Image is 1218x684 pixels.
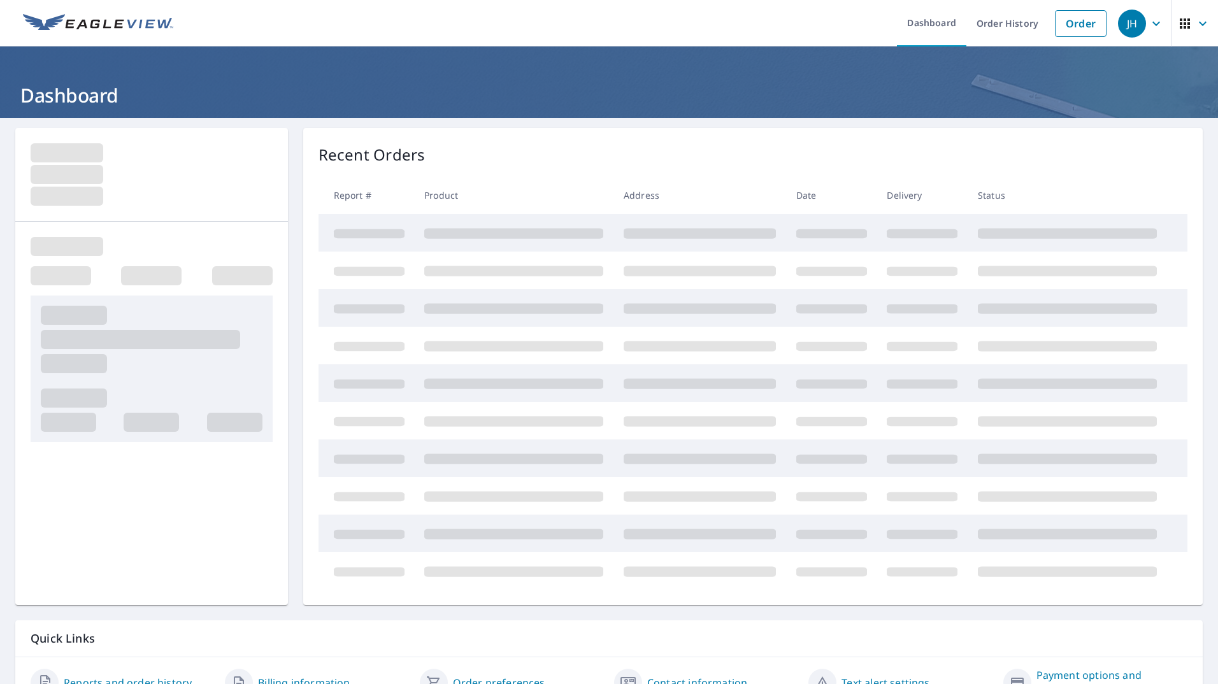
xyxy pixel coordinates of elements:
th: Product [414,176,613,214]
p: Recent Orders [319,143,426,166]
th: Report # [319,176,415,214]
th: Address [613,176,786,214]
th: Date [786,176,877,214]
img: EV Logo [23,14,173,33]
a: Order [1055,10,1107,37]
th: Delivery [877,176,968,214]
p: Quick Links [31,631,1187,646]
th: Status [968,176,1167,214]
h1: Dashboard [15,82,1203,108]
div: JH [1118,10,1146,38]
